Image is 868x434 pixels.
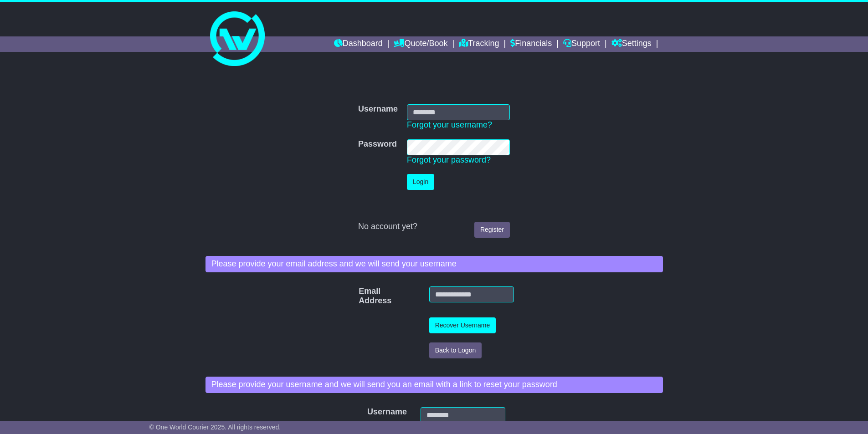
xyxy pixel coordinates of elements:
div: No account yet? [358,222,510,232]
label: Password [358,139,397,149]
a: Dashboard [334,36,383,52]
button: Recover Username [429,317,496,333]
div: Please provide your email address and we will send your username [205,256,663,272]
label: Email Address [354,286,370,306]
a: Financials [510,36,552,52]
label: Username [363,407,375,417]
div: Please provide your username and we will send you an email with a link to reset your password [205,377,663,393]
label: Username [358,104,398,114]
a: Forgot your password? [407,155,491,164]
a: Support [563,36,600,52]
button: Login [407,174,434,190]
a: Quote/Book [394,36,447,52]
a: Register [474,222,510,238]
a: Settings [611,36,652,52]
span: © One World Courier 2025. All rights reserved. [149,424,281,431]
a: Forgot your username? [407,120,492,129]
button: Back to Logon [429,342,482,358]
a: Tracking [459,36,499,52]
